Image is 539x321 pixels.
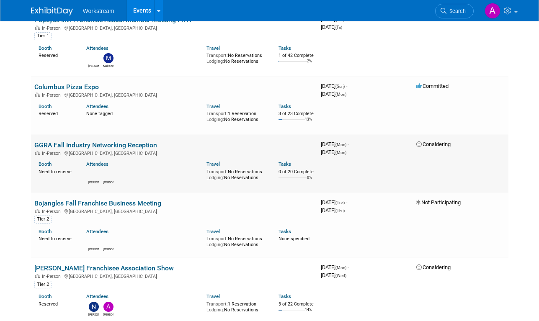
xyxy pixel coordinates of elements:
img: Jean Rocha [103,236,113,247]
img: In-Person Event [35,209,40,213]
a: Booth [39,45,52,51]
div: 1 of 42 Complete [279,53,314,59]
span: (Mon) [335,142,346,147]
div: Tier 1 [34,32,52,40]
div: Tier 2 [34,281,52,288]
span: Workstream [83,8,114,14]
a: Booth [39,161,52,167]
div: 3 of 23 Complete [279,111,314,117]
img: In-Person Event [35,151,40,155]
a: Bojangles Fall Franchise Business Meeting [34,199,161,207]
div: Nick Walters [88,312,99,317]
div: No Reservations No Reservations [206,234,266,247]
img: Annabelle Gu [485,3,500,19]
div: Need to reserve [39,167,74,175]
span: (Fri) [335,25,342,30]
td: 2% [307,59,312,70]
div: Makenna Clark [103,63,113,68]
span: - [346,83,347,89]
span: Considering [416,264,451,270]
img: Eduardo Ruiz [103,169,113,180]
span: Lodging: [206,175,224,180]
div: No Reservations No Reservations [206,51,266,64]
td: 13% [305,117,312,128]
a: Tasks [279,45,291,51]
img: Andrew Walters [103,302,113,312]
img: Sal Villafana [89,169,99,180]
span: Transport: [206,53,228,58]
div: Jacob Davis [88,247,99,252]
div: 3 of 22 Complete [279,301,314,307]
span: [DATE] [321,141,349,147]
span: Transport: [206,301,228,307]
span: In-Person [42,151,63,156]
a: Tasks [279,161,291,167]
span: [DATE] [321,16,347,22]
span: Lodging: [206,242,224,247]
span: [DATE] [321,199,347,205]
span: [DATE] [321,24,342,30]
span: [DATE] [321,272,346,278]
div: Josh Lu [88,63,99,68]
a: Travel [206,45,220,51]
div: Reserved [39,109,74,117]
a: Search [435,4,474,18]
a: Tasks [279,103,291,109]
img: In-Person Event [35,26,40,30]
a: Attendees [86,293,108,299]
div: Jean Rocha [103,247,113,252]
a: [PERSON_NAME] Franchisee Association Show [34,264,174,272]
div: None tagged [86,109,200,117]
a: Travel [206,293,220,299]
a: Booth [39,103,52,109]
span: (Wed) [335,273,346,278]
div: Eduardo Ruiz [103,180,113,185]
img: Nick Walters [89,302,99,312]
span: [DATE] [321,149,346,155]
a: Columbus Pizza Expo [34,83,99,91]
div: Reserved [39,300,74,307]
td: 14% [305,308,312,319]
span: In-Person [42,26,63,31]
span: - [346,16,347,22]
img: In-Person Event [35,274,40,278]
span: Considering [416,141,451,147]
a: Attendees [86,229,108,234]
div: 1 Reservation No Reservations [206,109,266,122]
a: Attendees [86,103,108,109]
span: Transport: [206,236,228,241]
a: Booth [39,293,52,299]
span: (Tue) [335,200,345,205]
div: Andrew Walters [103,312,113,317]
div: Need to reserve [39,234,74,242]
img: In-Person Event [35,92,40,97]
span: In-Person [42,274,63,279]
span: (Mon) [335,265,346,270]
div: Tier 2 [34,216,52,223]
div: [GEOGRAPHIC_DATA], [GEOGRAPHIC_DATA] [34,24,314,31]
span: (Mon) [335,92,346,97]
td: 0% [307,175,312,187]
span: Not Participating [416,199,461,205]
div: No Reservations No Reservations [206,167,266,180]
div: 1 Reservation No Reservations [206,300,266,313]
span: Transport: [206,111,228,116]
div: Reserved [39,51,74,59]
div: 0 of 20 Complete [279,169,314,175]
span: Lodging: [206,307,224,313]
a: Tasks [279,293,291,299]
span: - [348,141,349,147]
span: - [348,264,349,270]
span: [DATE] [321,91,346,97]
span: (Sun) [335,84,345,89]
a: GGRA Fall Industry Networking Reception [34,141,157,149]
span: In-Person [42,209,63,214]
span: None specified [279,236,309,241]
a: Attendees [86,45,108,51]
img: Makenna Clark [103,53,113,63]
span: Lodging: [206,117,224,122]
span: [DATE] [321,83,347,89]
span: Committed [416,83,449,89]
span: Search [446,8,466,14]
img: Jacob Davis [89,236,99,247]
